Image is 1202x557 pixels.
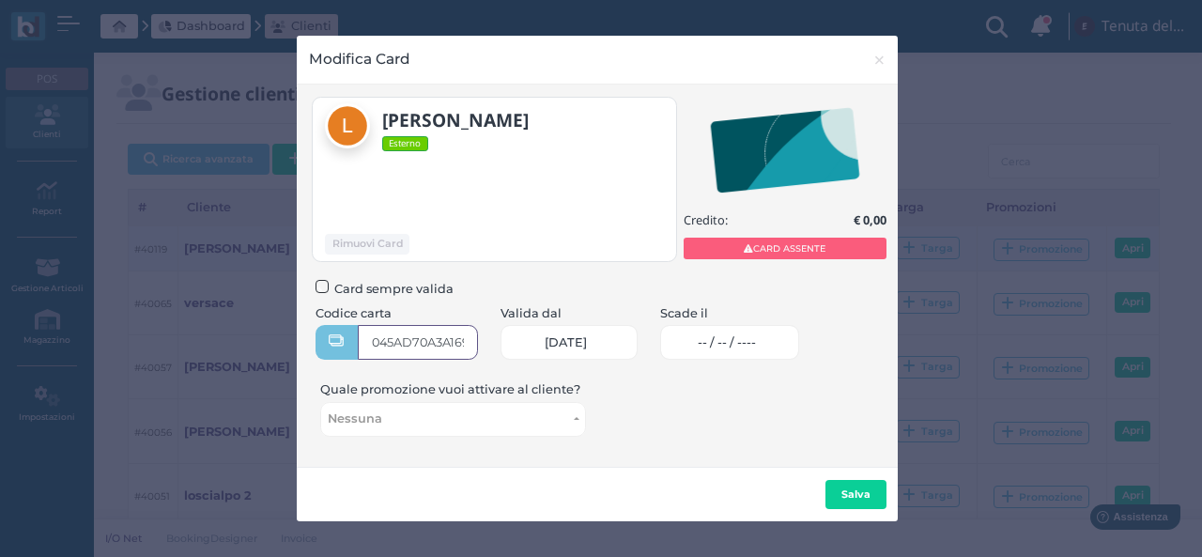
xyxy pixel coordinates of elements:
button: Salva [825,480,886,510]
button: Rimuovi Card [325,234,409,255]
b: € 0,00 [854,211,886,228]
span: × [872,48,886,72]
label: Quale promozione vuoi attivare al cliente? [320,380,580,398]
b: [PERSON_NAME] [382,107,529,132]
span: Nessuna [328,411,574,426]
button: Nessuna [320,402,586,437]
label: Valida dal [501,304,562,322]
span: Esterno [382,136,428,151]
span: CARD ASSENTE [684,238,886,258]
img: lotito [325,103,370,148]
span: Card sempre valida [334,280,454,298]
h4: Modifica Card [309,48,409,70]
label: Codice carta [316,304,392,322]
input: Codice card [358,325,478,360]
a: [PERSON_NAME] Esterno [325,103,586,151]
span: -- / -- / ---- [698,335,756,350]
span: Assistenza [55,15,124,29]
b: Salva [841,487,871,501]
span: [DATE] [545,335,587,350]
label: Scade il [660,304,708,322]
h5: Credito: [684,213,728,226]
